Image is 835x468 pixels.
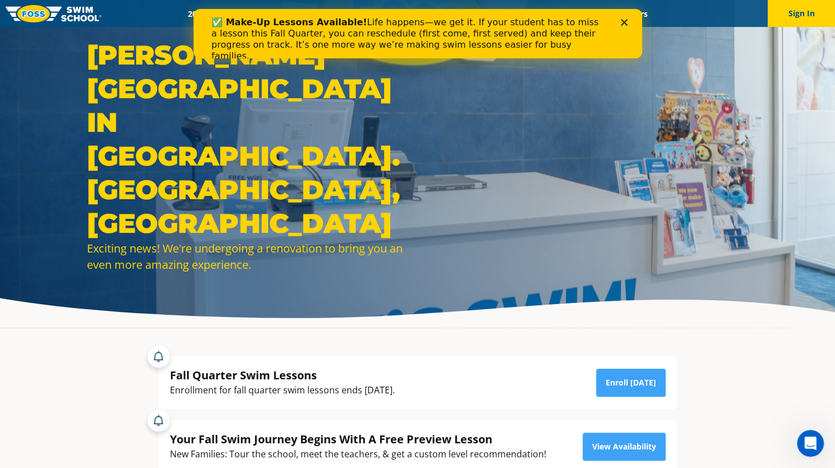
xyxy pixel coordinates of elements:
a: Schools [248,8,296,19]
div: Fall Quarter Swim Lessons [170,368,395,383]
a: About FOSS [394,8,456,19]
a: View Availability [583,433,666,461]
iframe: Intercom live chat banner [193,9,642,58]
div: Enrollment for fall quarter swim lessons ends [DATE]. [170,383,395,398]
div: Your Fall Swim Journey Begins With A Free Preview Lesson [170,432,546,447]
a: Blog [575,8,610,19]
a: Swim Path® Program [296,8,394,19]
div: Life happens—we get it. If your student has to miss a lesson this Fall Quarter, you can reschedul... [18,8,413,53]
h1: [PERSON_NAME][GEOGRAPHIC_DATA] IN [GEOGRAPHIC_DATA]. [GEOGRAPHIC_DATA], [GEOGRAPHIC_DATA] [87,38,412,240]
div: Exciting news! We're undergoing a renovation to bring you an even more amazing experience. [87,240,412,273]
div: New Families: Tour the school, meet the teachers, & get a custom level recommendation! [170,447,546,462]
div: Close [427,10,439,17]
iframe: Intercom live chat [797,430,824,457]
b: ✅ Make-Up Lessons Available! [18,8,173,19]
a: Careers [610,8,657,19]
a: Swim Like [PERSON_NAME] [456,8,575,19]
img: FOSS Swim School Logo [6,5,102,22]
a: Enroll [DATE] [596,369,666,397]
a: 2025 Calendar [178,8,248,19]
